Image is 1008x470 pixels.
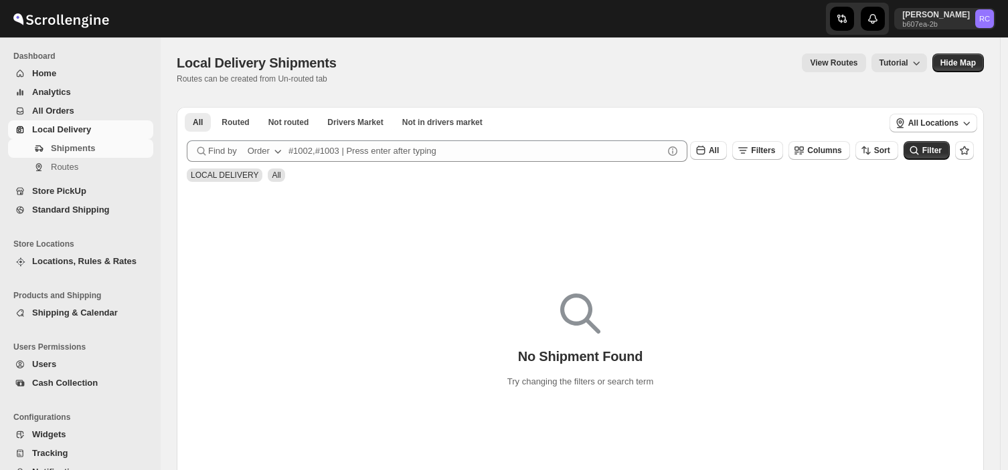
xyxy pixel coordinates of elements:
[690,141,727,160] button: All
[32,308,118,318] span: Shipping & Calendar
[177,55,337,70] span: Local Delivery Shipments
[922,146,942,155] span: Filter
[8,83,153,102] button: Analytics
[732,141,783,160] button: Filters
[268,117,309,128] span: Not routed
[751,146,775,155] span: Filters
[8,374,153,392] button: Cash Collection
[8,64,153,83] button: Home
[288,140,663,162] input: #1002,#1003 | Press enter after typing
[32,205,110,215] span: Standard Shipping
[185,113,211,132] button: All
[32,124,91,134] span: Local Delivery
[8,304,153,322] button: Shipping & Calendar
[879,58,908,68] span: Tutorial
[855,141,898,160] button: Sort
[222,117,249,128] span: Routed
[979,15,990,23] text: RC
[32,378,98,388] span: Cash Collection
[788,141,849,160] button: Columns
[214,113,257,132] button: Routed
[32,186,86,196] span: Store PickUp
[904,141,950,160] button: Filter
[208,144,237,158] span: Find by
[51,143,95,153] span: Shipments
[402,117,483,128] span: Not in drivers market
[32,256,137,266] span: Locations, Rules & Rates
[507,375,653,388] p: Try changing the filters or search term
[902,20,970,28] p: b607ea-2b
[260,113,317,132] button: Unrouted
[11,2,111,35] img: ScrollEngine
[32,106,74,116] span: All Orders
[193,117,203,128] span: All
[8,158,153,177] button: Routes
[709,146,719,155] span: All
[890,114,977,132] button: All Locations
[8,355,153,374] button: Users
[871,53,927,72] button: Tutorial
[394,113,491,132] button: Un-claimable
[8,444,153,463] button: Tracking
[8,252,153,271] button: Locations, Rules & Rates
[177,74,342,84] p: Routes can be created from Un-routed tab
[894,8,995,29] button: User menu
[32,87,71,97] span: Analytics
[8,102,153,120] button: All Orders
[560,293,600,334] img: Empty search results
[13,239,154,249] span: Store Locations
[32,429,66,439] span: Widgets
[272,170,280,180] span: All
[802,53,865,72] button: view route
[32,359,56,369] span: Users
[51,162,78,172] span: Routes
[908,118,958,128] span: All Locations
[810,57,857,68] span: View Routes
[8,139,153,158] button: Shipments
[975,9,994,28] span: Rahul Chopra
[13,342,154,352] span: Users Permissions
[940,57,976,68] span: Hide Map
[518,348,643,364] p: No Shipment Found
[191,170,258,180] span: LOCAL DELIVERY
[902,9,970,20] p: [PERSON_NAME]
[8,425,153,444] button: Widgets
[932,53,984,72] button: Map action label
[13,412,154,423] span: Configurations
[327,117,383,128] span: Drivers Market
[248,144,270,158] div: Order
[13,51,154,62] span: Dashboard
[32,68,56,78] span: Home
[240,140,292,162] button: Order
[32,448,68,458] span: Tracking
[874,146,890,155] span: Sort
[13,290,154,301] span: Products and Shipping
[319,113,391,132] button: Claimable
[807,146,841,155] span: Columns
